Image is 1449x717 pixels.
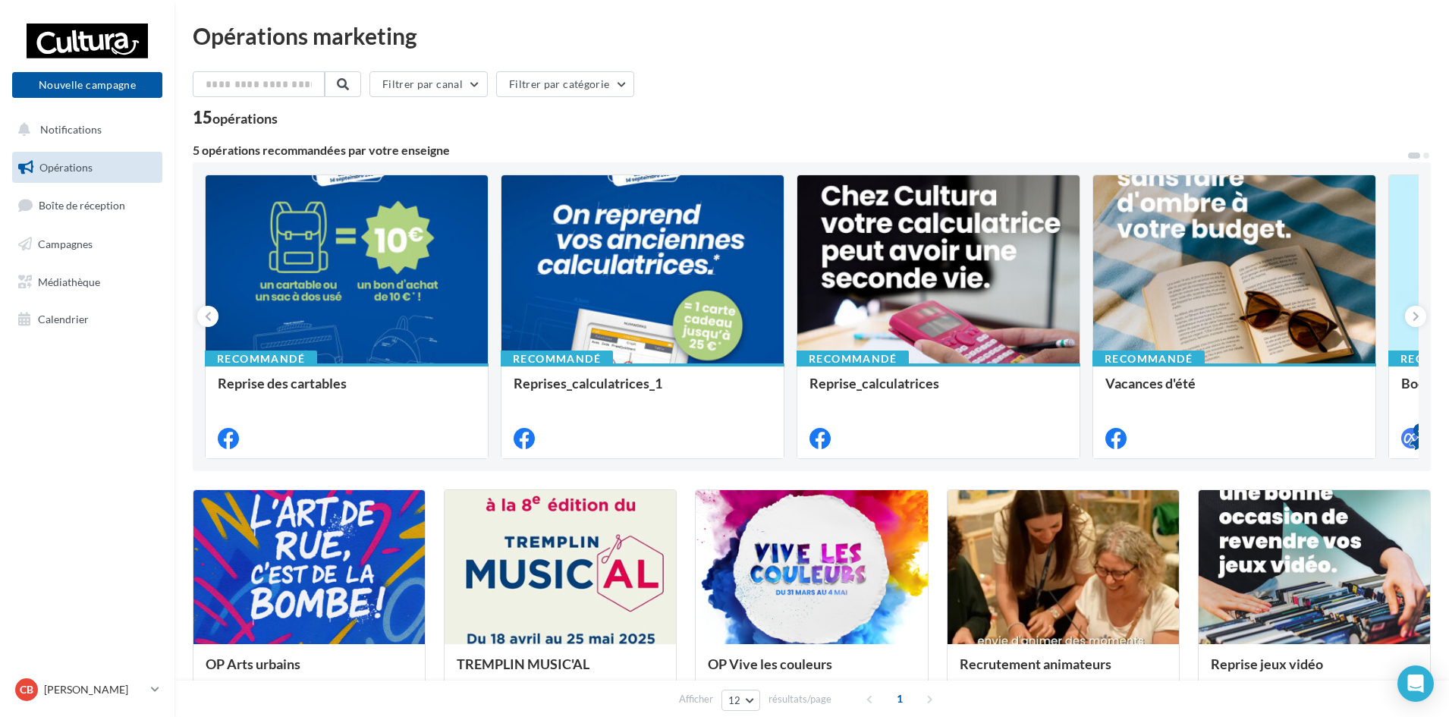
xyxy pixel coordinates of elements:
[20,682,33,697] span: CB
[888,687,912,711] span: 1
[9,152,165,184] a: Opérations
[514,376,772,406] div: Reprises_calculatrices_1
[38,313,89,325] span: Calendrier
[9,266,165,298] a: Médiathèque
[12,675,162,704] a: CB [PERSON_NAME]
[1105,376,1363,406] div: Vacances d'été
[496,71,634,97] button: Filtrer par catégorie
[501,351,613,367] div: Recommandé
[12,72,162,98] button: Nouvelle campagne
[960,656,1167,687] div: Recrutement animateurs
[1397,665,1434,702] div: Open Intercom Messenger
[40,123,102,136] span: Notifications
[721,690,760,711] button: 12
[457,656,664,687] div: TREMPLIN MUSIC'AL
[218,376,476,406] div: Reprise des cartables
[193,24,1431,47] div: Opérations marketing
[193,109,278,126] div: 15
[39,199,125,212] span: Boîte de réception
[369,71,488,97] button: Filtrer par canal
[1211,656,1418,687] div: Reprise jeux vidéo
[1413,423,1427,437] div: 4
[38,237,93,250] span: Campagnes
[797,351,909,367] div: Recommandé
[44,682,145,697] p: [PERSON_NAME]
[9,114,159,146] button: Notifications
[9,189,165,222] a: Boîte de réception
[679,692,713,706] span: Afficher
[205,351,317,367] div: Recommandé
[809,376,1067,406] div: Reprise_calculatrices
[9,228,165,260] a: Campagnes
[728,694,741,706] span: 12
[38,275,100,288] span: Médiathèque
[212,112,278,125] div: opérations
[769,692,831,706] span: résultats/page
[708,656,915,687] div: OP Vive les couleurs
[206,656,413,687] div: OP Arts urbains
[193,144,1407,156] div: 5 opérations recommandées par votre enseigne
[1092,351,1205,367] div: Recommandé
[9,303,165,335] a: Calendrier
[39,161,93,174] span: Opérations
